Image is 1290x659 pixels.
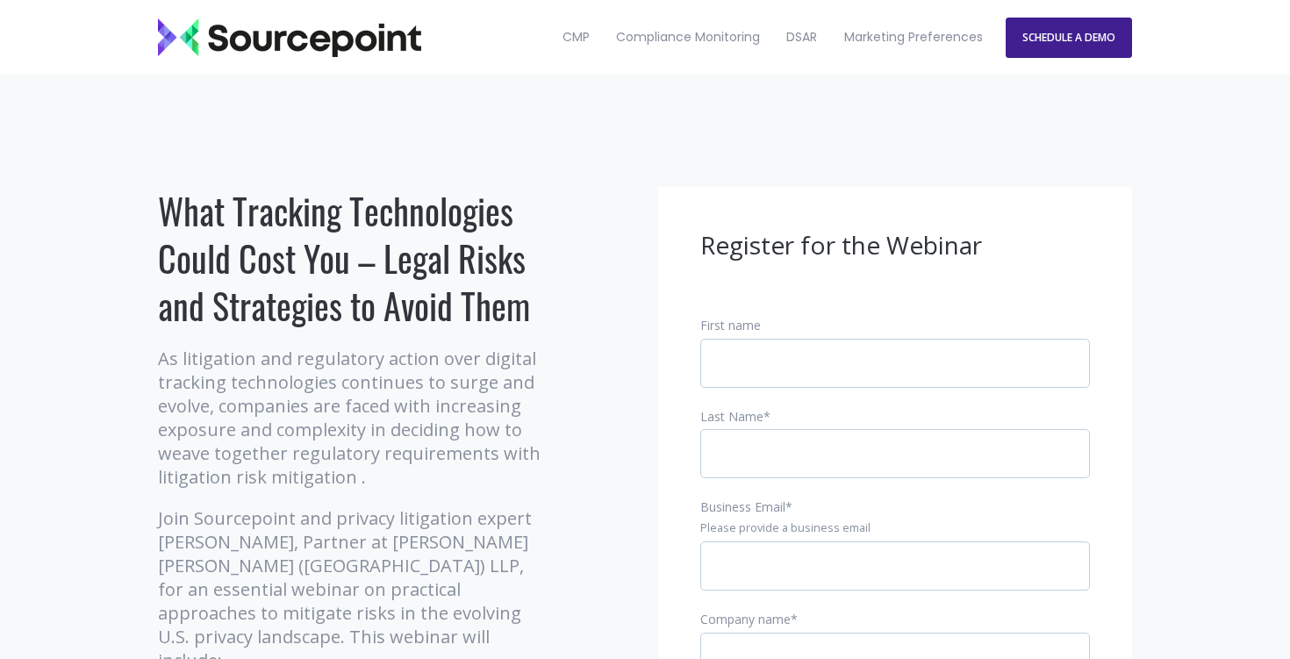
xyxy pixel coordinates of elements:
[158,18,421,57] img: Sourcepoint_logo_black_transparent (2)-2
[700,317,761,333] span: First name
[158,187,548,329] h1: What Tracking Technologies Could Cost You – Legal Risks and Strategies to Avoid Them
[700,408,763,425] span: Last Name
[700,229,1090,262] h3: Register for the Webinar
[158,347,548,489] p: As litigation and regulatory action over digital tracking technologies continues to surge and evo...
[700,498,785,515] span: Business Email
[700,520,1090,536] legend: Please provide a business email
[700,611,791,627] span: Company name
[1006,18,1132,58] a: SCHEDULE A DEMO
